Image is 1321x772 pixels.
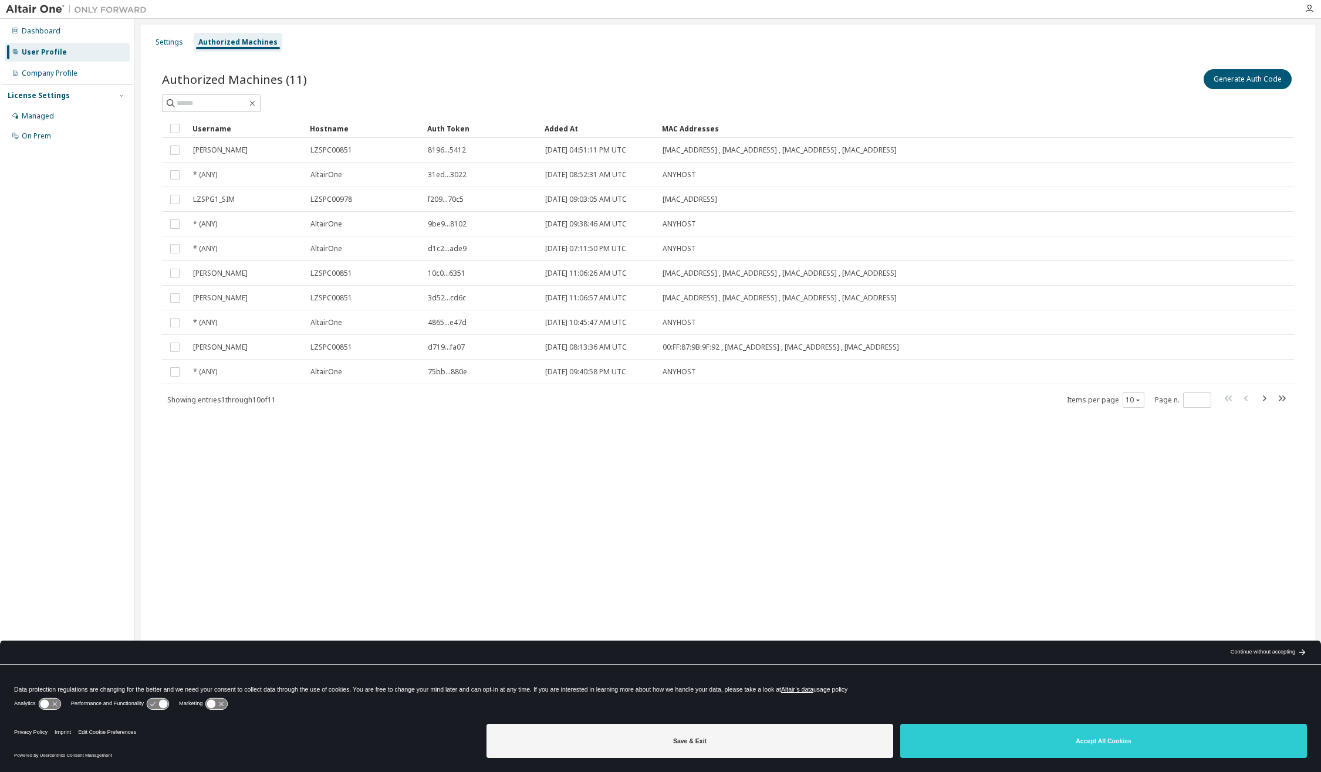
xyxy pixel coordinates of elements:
[663,219,696,229] span: ANYHOST
[545,195,627,204] span: [DATE] 09:03:05 AM UTC
[428,244,467,253] span: d1c2...ade9
[428,145,466,155] span: 8196...5412
[663,244,696,253] span: ANYHOST
[193,293,248,303] span: [PERSON_NAME]
[193,219,217,229] span: * (ANY)
[22,48,67,57] div: User Profile
[198,38,278,47] div: Authorized Machines
[545,269,627,278] span: [DATE] 11:06:26 AM UTC
[310,269,352,278] span: LZSPC00851
[428,219,467,229] span: 9be9...8102
[428,293,466,303] span: 3d52...cd6c
[310,343,352,352] span: LZSPC00851
[193,145,248,155] span: [PERSON_NAME]
[545,119,653,138] div: Added At
[310,145,352,155] span: LZSPC00851
[545,343,627,352] span: [DATE] 08:13:36 AM UTC
[310,367,342,377] span: AltairOne
[193,269,248,278] span: [PERSON_NAME]
[310,219,342,229] span: AltairOne
[428,367,467,377] span: 75bb...880e
[545,293,627,303] span: [DATE] 11:06:57 AM UTC
[662,119,1171,138] div: MAC Addresses
[545,145,626,155] span: [DATE] 04:51:11 PM UTC
[428,195,464,204] span: f209...70c5
[162,71,307,87] span: Authorized Machines (11)
[193,170,217,180] span: * (ANY)
[8,91,70,100] div: License Settings
[310,318,342,327] span: AltairOne
[22,131,51,141] div: On Prem
[167,395,276,405] span: Showing entries 1 through 10 of 11
[663,145,897,155] span: [MAC_ADDRESS] , [MAC_ADDRESS] , [MAC_ADDRESS] , [MAC_ADDRESS]
[193,343,248,352] span: [PERSON_NAME]
[1067,392,1144,408] span: Items per page
[663,343,899,352] span: 00:FF:87:9B:9F:92 , [MAC_ADDRESS] , [MAC_ADDRESS] , [MAC_ADDRESS]
[663,293,897,303] span: [MAC_ADDRESS] , [MAC_ADDRESS] , [MAC_ADDRESS] , [MAC_ADDRESS]
[310,170,342,180] span: AltairOne
[22,26,60,36] div: Dashboard
[545,318,627,327] span: [DATE] 10:45:47 AM UTC
[22,111,54,121] div: Managed
[663,269,897,278] span: [MAC_ADDRESS] , [MAC_ADDRESS] , [MAC_ADDRESS] , [MAC_ADDRESS]
[663,367,696,377] span: ANYHOST
[193,318,217,327] span: * (ANY)
[1126,395,1141,405] button: 10
[6,4,153,15] img: Altair One
[545,219,627,229] span: [DATE] 09:38:46 AM UTC
[193,195,235,204] span: LZSPG1_SIM
[192,119,300,138] div: Username
[156,38,183,47] div: Settings
[428,269,465,278] span: 10c0...6351
[545,170,627,180] span: [DATE] 08:52:31 AM UTC
[545,367,626,377] span: [DATE] 09:40:58 PM UTC
[193,244,217,253] span: * (ANY)
[545,244,626,253] span: [DATE] 07:11:50 PM UTC
[193,367,217,377] span: * (ANY)
[310,293,352,303] span: LZSPC00851
[428,170,467,180] span: 31ed...3022
[1204,69,1292,89] button: Generate Auth Code
[310,119,418,138] div: Hostname
[428,343,465,352] span: d719...fa07
[310,195,352,204] span: LZSPC00978
[663,170,696,180] span: ANYHOST
[427,119,535,138] div: Auth Token
[22,69,77,78] div: Company Profile
[428,318,467,327] span: 4865...e47d
[663,318,696,327] span: ANYHOST
[1155,392,1211,408] span: Page n.
[310,244,342,253] span: AltairOne
[663,195,717,204] span: [MAC_ADDRESS]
